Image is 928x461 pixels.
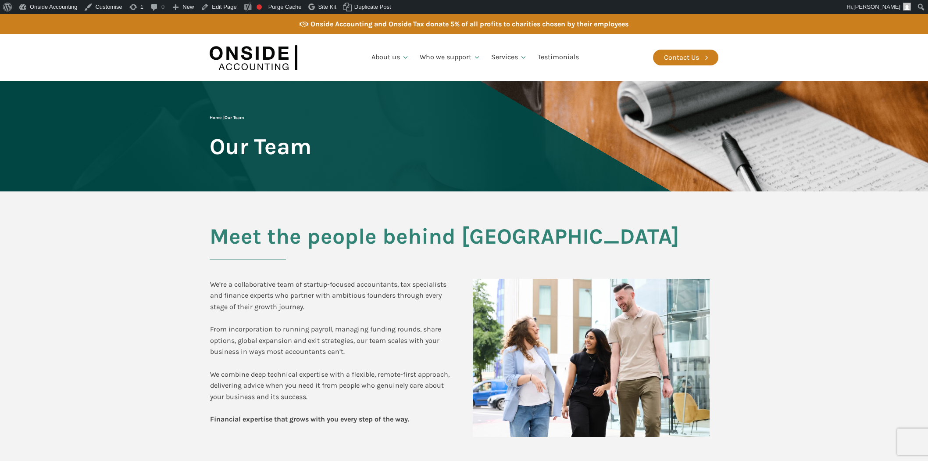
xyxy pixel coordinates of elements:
[210,415,409,423] b: Financial expertise that grows with you every step of the way.
[366,43,414,72] a: About us
[532,43,584,72] a: Testimonials
[210,279,455,425] div: We’re a collaborative team of startup-focused accountants, tax specialists and finance experts wh...
[486,43,532,72] a: Services
[653,50,718,65] a: Contact Us
[210,134,311,158] span: Our Team
[318,4,336,10] span: Site Kit
[210,115,221,120] a: Home
[210,115,244,120] span: |
[664,52,699,63] div: Contact Us
[414,43,486,72] a: Who we support
[225,115,244,120] span: Our Team
[311,18,628,30] div: Onside Accounting and Onside Tax donate 5% of all profits to charities chosen by their employees
[210,41,297,75] img: Onside Accounting
[853,4,900,10] span: [PERSON_NAME]
[257,4,262,10] div: Focus keyphrase not set
[210,224,718,259] h2: Meet the people behind [GEOGRAPHIC_DATA]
